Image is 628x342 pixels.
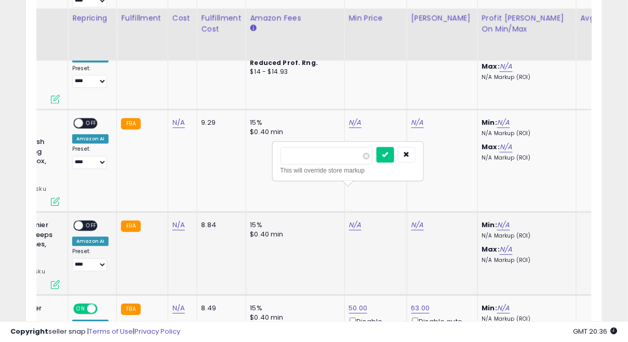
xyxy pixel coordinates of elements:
div: Amazon AI [72,236,109,246]
a: N/A [500,142,512,152]
div: Preset: [72,65,109,88]
p: N/A Markup (ROI) [482,257,568,264]
div: Min Price [349,12,403,23]
b: Max: [482,244,500,254]
strong: Copyright [10,326,48,336]
a: Terms of Use [89,326,133,336]
div: Repricing [72,12,112,23]
th: The percentage added to the cost of goods (COGS) that forms the calculator for Min & Max prices. [477,8,576,60]
div: 8.49 [202,304,238,313]
a: 50.00 [349,303,368,313]
a: N/A [497,117,510,128]
div: Amazon Fees [250,12,340,23]
b: Reduced Prof. Rng. [250,58,318,67]
div: Preset: [72,248,109,271]
a: N/A [497,303,510,313]
div: Preset: [72,146,109,169]
span: ON [74,305,87,313]
a: N/A [500,61,512,72]
b: Min: [482,303,498,313]
b: Min: [482,220,498,230]
p: N/A Markup (ROI) [482,130,568,137]
a: N/A [500,244,512,255]
div: 15% [250,304,337,313]
a: N/A [172,117,185,128]
p: N/A Markup (ROI) [482,154,568,162]
p: N/A Markup (ROI) [482,74,568,81]
div: Fulfillment [121,12,163,23]
small: FBA [121,220,140,232]
a: N/A [172,220,185,230]
p: N/A Markup (ROI) [482,232,568,240]
span: OFF [83,119,100,128]
a: N/A [349,117,362,128]
b: Min: [482,117,498,127]
div: $0.40 min [250,230,337,239]
a: N/A [172,303,185,313]
div: Amazon AI [72,134,109,143]
div: 9.29 [202,118,238,127]
div: 15% [250,118,337,127]
a: N/A [349,220,362,230]
small: Amazon Fees. [250,23,257,33]
small: FBA [121,118,140,129]
a: N/A [411,220,424,230]
div: 8.84 [202,220,238,230]
small: FBA [121,304,140,315]
span: 2025-08-12 20:36 GMT [573,326,618,336]
div: $0.40 min [250,127,337,137]
b: Max: [482,142,500,152]
span: OFF [96,305,113,313]
a: N/A [411,117,424,128]
div: seller snap | | [10,327,180,337]
b: Max: [482,61,500,71]
div: This will override store markup [280,165,416,176]
div: [PERSON_NAME] [411,12,473,23]
a: 63.00 [411,303,430,313]
div: Cost [172,12,193,23]
div: Fulfillment Cost [202,12,242,34]
div: 15% [250,220,337,230]
div: Profit [PERSON_NAME] on Min/Max [482,12,572,34]
span: OFF [83,221,100,230]
div: $14 - $14.93 [250,68,337,76]
a: N/A [497,220,510,230]
a: Privacy Policy [135,326,180,336]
